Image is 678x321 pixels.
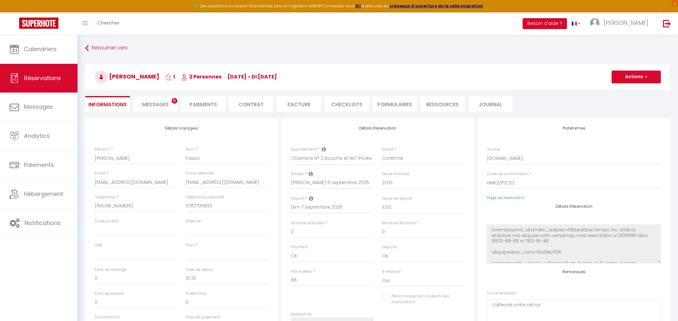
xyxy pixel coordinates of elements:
li: Contrat [229,96,273,112]
label: Nom [186,146,195,153]
label: Commission [95,314,120,320]
li: Ressources [420,96,465,112]
label: Code de confirmation [487,171,529,177]
label: Nombre d'enfants [382,220,416,226]
span: Réservations [24,74,61,82]
label: Deposit [382,244,397,250]
img: ... [590,18,600,28]
label: Téléphone [95,194,115,200]
img: logout [663,19,671,27]
h4: Remarques [487,270,661,274]
span: Calendriers [24,45,57,53]
label: Frais de service [95,291,124,297]
label: Prix nuitées [291,269,312,275]
label: Autres frais [186,291,207,297]
span: [PERSON_NAME] [604,19,648,27]
label: Arrivée [291,171,304,177]
span: 1 [165,73,175,80]
label: Code postal [95,218,118,224]
a: Page de réservation [487,195,525,200]
label: Taxe de séjour [186,267,213,273]
label: Pays [186,242,195,248]
a: Chercher [93,12,124,35]
span: [DATE] - di [DATE] [227,73,277,80]
li: FORMULAIRES [372,96,417,112]
span: Hébergement [24,190,63,198]
label: Prénom [95,146,110,153]
button: Actions [612,71,661,83]
label: Heure d'arrivée [382,171,409,177]
label: Commentaires [487,290,518,296]
span: [PERSON_NAME] [95,72,159,80]
label: Source [487,146,500,153]
label: Email [95,170,105,176]
label: Restant dû [291,311,312,317]
h4: Plateformes [487,126,661,131]
li: CHECKLISTS [324,96,369,112]
span: Messages [24,103,53,111]
a: ICI [355,3,361,9]
label: Frais de paiement [186,314,220,320]
button: Ouvrir le widget de chat LiveChat [5,3,24,22]
label: Payment [291,244,308,250]
label: Email alternatif [186,170,214,176]
span: 2 Personnes [181,73,221,80]
label: Heure de départ [382,196,412,202]
a: créneaux d'ouverture de la salle migration [389,3,483,9]
h4: Détails Voyageur [95,126,269,131]
li: Paiements [181,96,226,112]
label: Ville [95,242,102,248]
span: Messages [142,101,169,108]
a: ... [PERSON_NAME] [585,12,656,35]
button: Besoin d'aide ? [523,18,567,29]
label: Frais de ménage [95,267,127,273]
label: Appartement [291,146,317,153]
label: Téléphone alternatif [186,194,224,200]
li: Informations [85,96,130,112]
label: Nombre d'adultes [291,220,325,226]
label: Départ [291,196,304,202]
h4: Détails Réservation [487,204,661,209]
label: Statut [382,146,393,153]
span: Notifications [25,219,61,227]
li: Journal [468,96,513,112]
h4: Détails Réservation [291,126,465,131]
span: Analytics [24,132,50,140]
label: A relancer [382,269,401,275]
span: Paiements [24,161,54,169]
label: Adresse [186,218,201,224]
a: Retourner vers [85,42,670,54]
img: Super Booking [19,18,58,29]
li: Facture [277,96,321,112]
span: Chercher [97,19,119,26]
span: 5 [172,98,177,104]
